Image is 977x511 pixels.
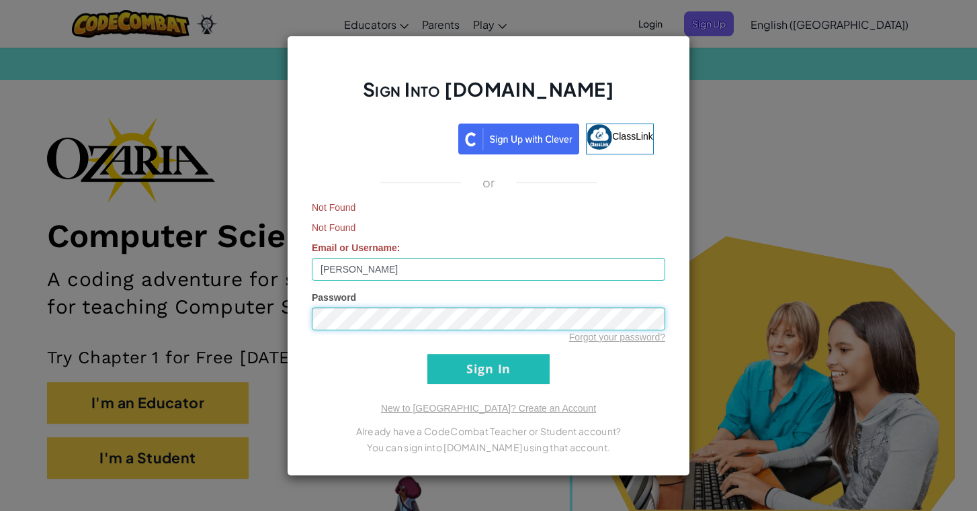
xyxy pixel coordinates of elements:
p: or [482,175,495,191]
img: classlink-logo-small.png [587,124,612,150]
span: ClassLink [612,130,653,141]
a: New to [GEOGRAPHIC_DATA]? Create an Account [381,403,596,414]
img: clever_sso_button@2x.png [458,124,579,154]
p: You can sign into [DOMAIN_NAME] using that account. [312,439,665,455]
a: Forgot your password? [569,332,665,342]
div: Acceder con Google. Se abre en una pestaña nueva [323,122,452,152]
p: Already have a CodeCombat Teacher or Student account? [312,423,665,439]
span: Email or Username [312,242,397,253]
span: Not Found [312,221,665,234]
iframe: Botón de Acceder con Google [316,122,458,152]
a: Acceder con Google. Se abre en una pestaña nueva [323,124,452,154]
span: Password [312,292,356,303]
span: Not Found [312,201,665,214]
label: : [312,241,400,254]
input: Sign In [427,354,550,384]
h2: Sign Into [DOMAIN_NAME] [312,77,665,115]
